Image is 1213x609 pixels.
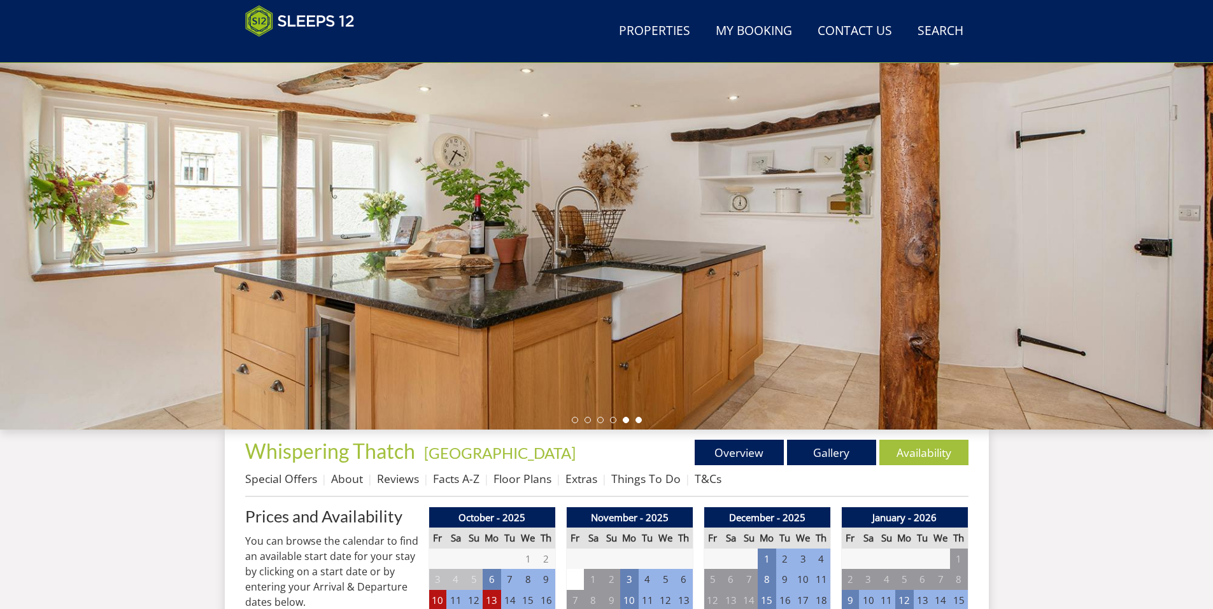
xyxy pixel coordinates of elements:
td: 5 [656,569,674,590]
span: - [419,444,576,462]
td: 7 [932,569,949,590]
th: Sa [446,528,464,549]
th: We [656,528,674,549]
td: 3 [859,569,877,590]
a: Facts A-Z [433,471,479,486]
td: 1 [519,549,537,570]
a: T&Cs [695,471,721,486]
td: 3 [429,569,446,590]
a: About [331,471,363,486]
td: 4 [446,569,464,590]
td: 5 [465,569,483,590]
th: Fr [704,528,721,549]
td: 11 [812,569,830,590]
a: Extras [565,471,597,486]
td: 4 [639,569,656,590]
th: We [519,528,537,549]
th: Su [877,528,895,549]
td: 6 [914,569,932,590]
th: Th [675,528,693,549]
th: October - 2025 [429,507,555,528]
th: Mo [620,528,638,549]
td: 1 [950,549,968,570]
th: Mo [895,528,913,549]
th: Fr [841,528,859,549]
td: 8 [758,569,776,590]
a: Contact Us [812,17,897,46]
th: Su [740,528,758,549]
a: Overview [695,440,784,465]
td: 7 [740,569,758,590]
th: November - 2025 [566,507,693,528]
th: Fr [429,528,446,549]
th: Sa [859,528,877,549]
a: Floor Plans [493,471,551,486]
th: Sa [584,528,602,549]
a: Whispering Thatch [245,438,419,463]
a: [GEOGRAPHIC_DATA] [424,444,576,462]
th: Su [465,528,483,549]
td: 6 [675,569,693,590]
th: Tu [776,528,794,549]
td: 7 [501,569,519,590]
td: 2 [776,549,794,570]
th: Sa [721,528,739,549]
th: Tu [501,528,519,549]
th: Su [602,528,620,549]
td: 3 [620,569,638,590]
th: Tu [914,528,932,549]
a: Search [912,17,968,46]
td: 8 [950,569,968,590]
th: We [932,528,949,549]
td: 2 [537,549,555,570]
td: 10 [794,569,812,590]
th: Th [537,528,555,549]
th: Fr [566,528,584,549]
td: 2 [602,569,620,590]
img: Sleeps 12 [245,5,355,37]
td: 3 [794,549,812,570]
td: 8 [519,569,537,590]
th: December - 2025 [704,507,830,528]
a: Prices and Availability [245,507,418,525]
td: 6 [483,569,500,590]
th: Tu [639,528,656,549]
span: Whispering Thatch [245,438,415,463]
th: Th [950,528,968,549]
a: Gallery [787,440,876,465]
a: Availability [879,440,968,465]
iframe: Customer reviews powered by Trustpilot [239,45,372,55]
th: Th [812,528,830,549]
td: 2 [841,569,859,590]
td: 6 [721,569,739,590]
td: 5 [895,569,913,590]
td: 1 [584,569,602,590]
th: Mo [758,528,776,549]
td: 4 [877,569,895,590]
td: 1 [758,549,776,570]
a: Properties [614,17,695,46]
a: My Booking [711,17,797,46]
a: Things To Do [611,471,681,486]
td: 4 [812,549,830,570]
th: Mo [483,528,500,549]
th: January - 2026 [841,507,968,528]
td: 5 [704,569,721,590]
th: We [794,528,812,549]
a: Reviews [377,471,419,486]
td: 9 [776,569,794,590]
td: 9 [537,569,555,590]
a: Special Offers [245,471,317,486]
